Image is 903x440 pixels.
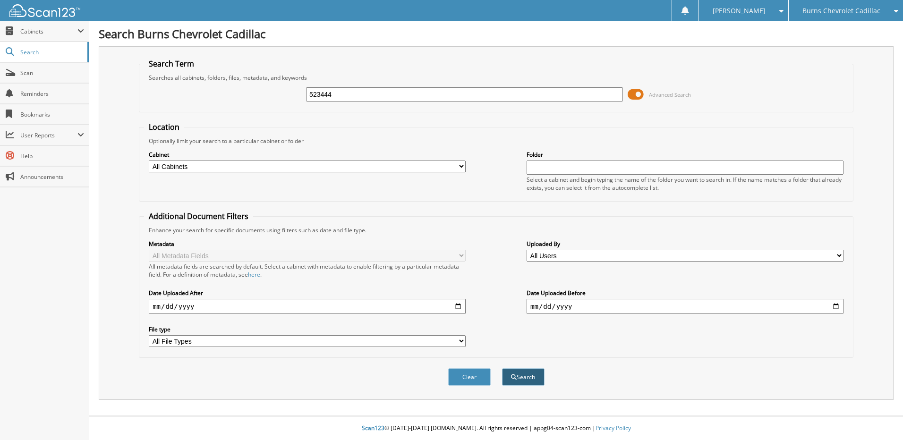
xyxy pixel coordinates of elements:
[89,417,903,440] div: © [DATE]-[DATE] [DOMAIN_NAME]. All rights reserved | appg04-scan123-com |
[149,299,466,314] input: start
[144,137,848,145] div: Optionally limit your search to a particular cabinet or folder
[527,289,843,297] label: Date Uploaded Before
[20,69,84,77] span: Scan
[20,48,83,56] span: Search
[149,325,466,333] label: File type
[144,74,848,82] div: Searches all cabinets, folders, files, metadata, and keywords
[149,262,466,279] div: All metadata fields are searched by default. Select a cabinet with metadata to enable filtering b...
[20,27,77,35] span: Cabinets
[20,131,77,139] span: User Reports
[713,8,766,14] span: [PERSON_NAME]
[527,151,843,159] label: Folder
[144,122,184,132] legend: Location
[856,395,903,440] iframe: Chat Widget
[149,151,466,159] label: Cabinet
[9,4,80,17] img: scan123-logo-white.svg
[649,91,691,98] span: Advanced Search
[527,240,843,248] label: Uploaded By
[527,176,843,192] div: Select a cabinet and begin typing the name of the folder you want to search in. If the name match...
[99,26,894,42] h1: Search Burns Chevrolet Cadillac
[20,90,84,98] span: Reminders
[596,424,631,432] a: Privacy Policy
[248,271,260,279] a: here
[20,173,84,181] span: Announcements
[144,226,848,234] div: Enhance your search for specific documents using filters such as date and file type.
[448,368,491,386] button: Clear
[149,289,466,297] label: Date Uploaded After
[502,368,545,386] button: Search
[802,8,880,14] span: Burns Chevrolet Cadillac
[20,152,84,160] span: Help
[362,424,384,432] span: Scan123
[144,211,253,221] legend: Additional Document Filters
[149,240,466,248] label: Metadata
[20,110,84,118] span: Bookmarks
[144,59,199,69] legend: Search Term
[527,299,843,314] input: end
